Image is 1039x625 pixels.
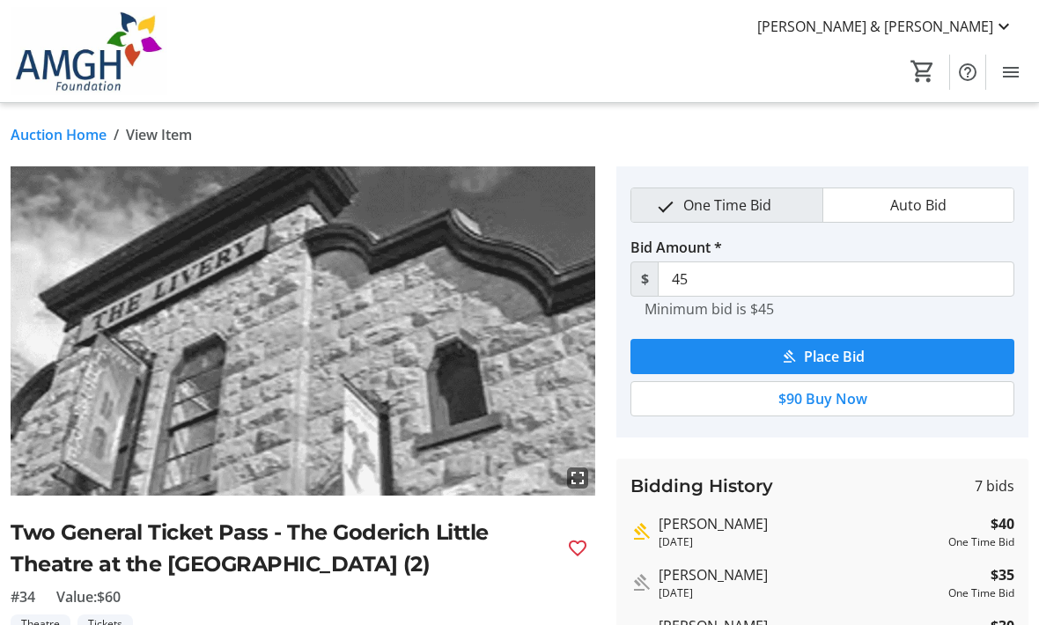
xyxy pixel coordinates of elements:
[659,534,941,550] div: [DATE]
[948,585,1014,601] div: One Time Bid
[991,513,1014,534] strong: $40
[880,188,957,222] span: Auto Bid
[975,475,1014,496] span: 7 bids
[114,124,119,145] span: /
[11,517,553,580] h2: Two General Ticket Pass - The Goderich Little Theatre at the [GEOGRAPHIC_DATA] (2)
[659,513,941,534] div: [PERSON_NAME]
[659,585,941,601] div: [DATE]
[630,237,722,258] label: Bid Amount *
[630,261,659,297] span: $
[11,166,595,496] img: Image
[804,346,865,367] span: Place Bid
[630,572,652,593] mat-icon: Outbid
[743,12,1028,40] button: [PERSON_NAME] & [PERSON_NAME]
[757,16,993,37] span: [PERSON_NAME] & [PERSON_NAME]
[778,388,867,409] span: $90 Buy Now
[630,381,1014,416] button: $90 Buy Now
[948,534,1014,550] div: One Time Bid
[673,188,782,222] span: One Time Bid
[567,467,588,489] mat-icon: fullscreen
[630,339,1014,374] button: Place Bid
[630,473,773,499] h3: Bidding History
[950,55,985,90] button: Help
[645,300,774,318] tr-hint: Minimum bid is $45
[560,531,595,566] button: Favourite
[993,55,1028,90] button: Menu
[56,586,121,607] span: Value: $60
[907,55,939,87] button: Cart
[11,124,107,145] a: Auction Home
[11,7,167,95] img: Alexandra Marine & General Hospital Foundation's Logo
[991,564,1014,585] strong: $35
[126,124,192,145] span: View Item
[11,586,35,607] span: #34
[630,521,652,542] mat-icon: Highest bid
[659,564,941,585] div: [PERSON_NAME]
